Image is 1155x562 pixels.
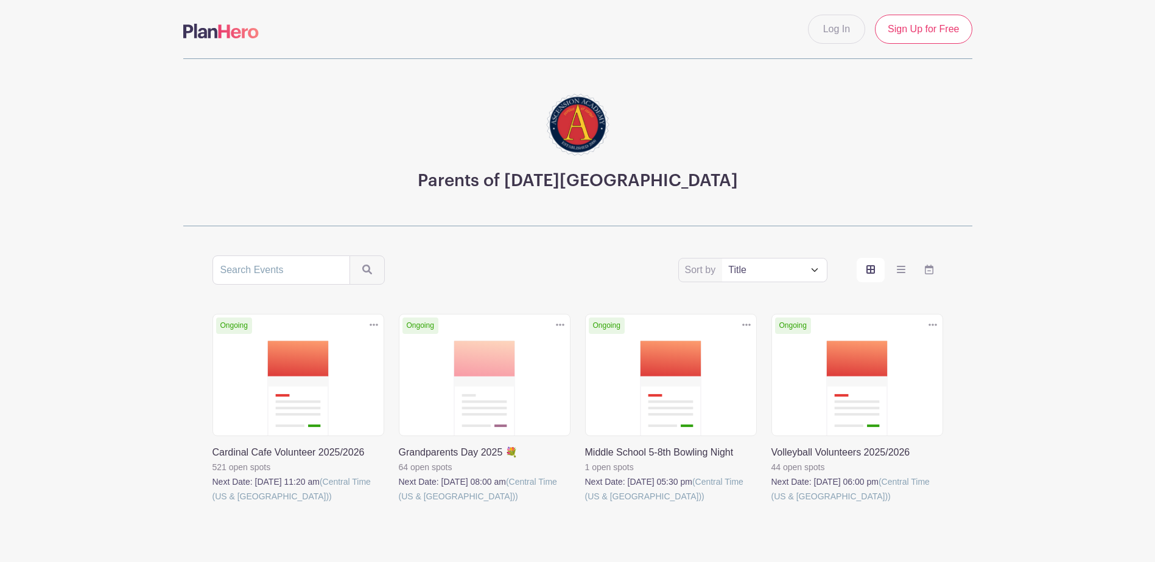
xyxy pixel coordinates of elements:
[183,24,259,38] img: logo-507f7623f17ff9eddc593b1ce0a138ce2505c220e1c5a4e2b4648c50719b7d32.svg
[685,263,720,277] label: Sort by
[212,255,350,285] input: Search Events
[875,15,972,44] a: Sign Up for Free
[418,171,738,192] h3: Parents of [DATE][GEOGRAPHIC_DATA]
[541,88,614,161] img: ascension-academy-logo.png
[857,258,943,282] div: order and view
[808,15,865,44] a: Log In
